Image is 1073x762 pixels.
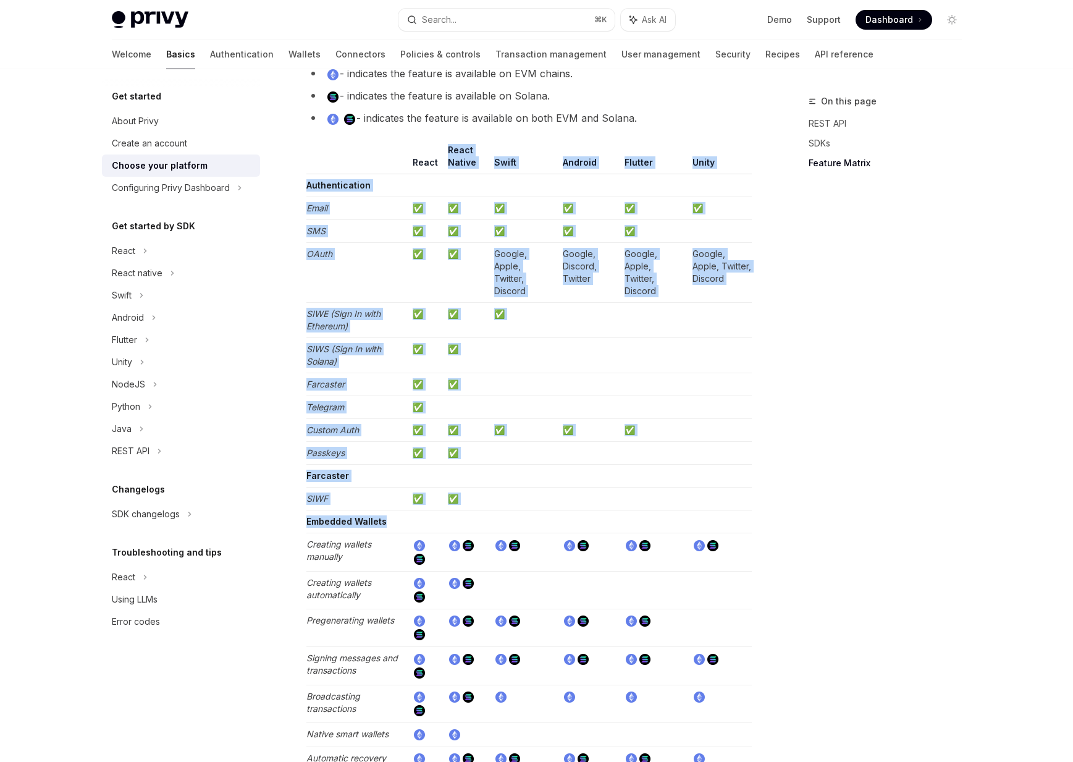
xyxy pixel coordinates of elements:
img: ethereum.png [414,578,425,589]
img: solana.png [463,578,474,589]
h5: Changelogs [112,482,165,497]
img: ethereum.png [626,692,637,703]
td: Google, Discord, Twitter [558,243,620,303]
img: ethereum.png [414,616,425,627]
em: OAuth [306,248,332,259]
th: Android [558,144,620,174]
img: solana.png [414,629,425,640]
img: ethereum.png [694,692,705,703]
a: Demo [767,14,792,26]
img: solana.png [707,654,718,665]
td: ✅ [408,220,444,243]
td: ✅ [408,197,444,220]
a: Using LLMs [102,588,260,611]
em: SIWS (Sign In with Solana) [306,344,381,366]
a: REST API [809,114,972,133]
img: solana.png [463,692,474,703]
a: SDKs [809,133,972,153]
th: Unity [688,144,751,174]
td: Google, Apple, Twitter, Discord [620,243,688,303]
img: ethereum.png [414,729,425,740]
img: ethereum.png [564,540,575,551]
a: About Privy [102,110,260,132]
td: ✅ [620,419,688,442]
div: Android [112,310,144,325]
img: ethereum.png [414,540,425,551]
img: ethereum.png [449,616,460,627]
td: ✅ [408,442,444,465]
img: solana.png [414,705,425,716]
em: Passkeys [306,447,345,458]
div: Choose your platform [112,158,208,173]
td: ✅ [408,373,444,396]
img: ethereum.png [495,616,507,627]
img: ethereum.png [449,578,460,589]
a: Authentication [210,40,274,69]
button: Toggle dark mode [942,10,962,30]
img: solana.png [578,540,589,551]
td: ✅ [408,303,444,338]
span: ⌘ K [594,15,607,25]
li: - indicates the feature is available on Solana. [306,87,752,104]
th: Flutter [620,144,688,174]
a: Support [807,14,841,26]
a: Welcome [112,40,151,69]
h5: Troubleshooting and tips [112,545,222,560]
a: API reference [815,40,873,69]
img: solana.png [327,91,339,103]
em: Broadcasting transactions [306,691,360,714]
span: On this page [821,94,877,109]
em: SIWF [306,493,328,504]
img: ethereum.png [449,692,460,703]
em: Creating wallets manually [306,539,371,562]
img: ethereum.png [626,616,637,627]
img: solana.png [414,554,425,565]
td: ✅ [443,488,489,510]
img: ethereum.png [449,729,460,740]
td: ✅ [558,419,620,442]
a: Error codes [102,611,260,633]
span: Ask AI [642,14,667,26]
td: Google, Apple, Twitter, Discord [489,243,558,303]
img: ethereum.png [495,540,507,551]
img: ethereum.png [414,654,425,665]
em: Native smart wallets [306,729,389,739]
div: Configuring Privy Dashboard [112,180,230,195]
a: User management [621,40,701,69]
div: Java [112,421,132,436]
button: Ask AI [621,9,675,31]
img: ethereum.png [694,540,705,551]
img: ethereum.png [449,654,460,665]
td: ✅ [558,220,620,243]
h5: Get started by SDK [112,219,195,234]
strong: Farcaster [306,470,349,481]
em: Pregenerating wallets [306,615,394,625]
td: ✅ [620,197,688,220]
td: Google, Apple, Twitter, Discord [688,243,751,303]
img: light logo [112,11,188,28]
img: solana.png [509,540,520,551]
em: Signing messages and transactions [306,653,398,675]
img: ethereum.png [495,654,507,665]
a: Dashboard [856,10,932,30]
td: ✅ [489,220,558,243]
img: solana.png [639,654,650,665]
img: ethereum.png [626,540,637,551]
img: ethereum.png [449,540,460,551]
div: Search... [422,12,457,27]
td: ✅ [408,338,444,373]
img: solana.png [509,654,520,665]
div: Flutter [112,332,137,347]
img: ethereum.png [564,692,575,703]
img: ethereum.png [495,692,507,703]
div: React [112,570,135,585]
a: Feature Matrix [809,153,972,173]
div: React [112,243,135,258]
td: ✅ [443,442,489,465]
li: - indicates the feature is available on both EVM and Solana. [306,109,752,127]
td: ✅ [620,220,688,243]
a: Connectors [335,40,385,69]
div: Using LLMs [112,592,158,607]
a: Policies & controls [400,40,481,69]
div: SDK changelogs [112,507,180,522]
